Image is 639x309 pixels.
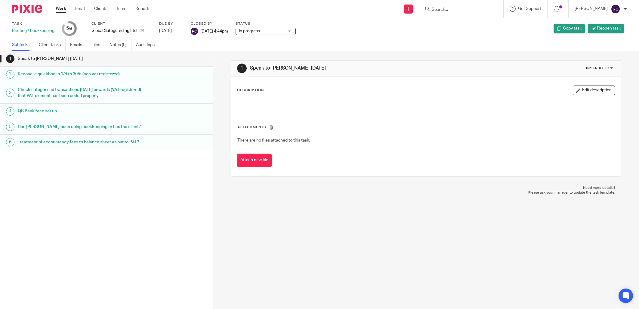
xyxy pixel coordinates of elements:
a: Reopen task [588,24,624,33]
div: Instructions [586,66,615,71]
label: Status [236,21,296,26]
div: [DATE] [159,28,183,34]
h1: Check categorised transactions [DATE] onwards (VAT registered) - that VAT element has been coded ... [18,85,144,101]
span: Get Support [518,7,541,11]
a: Work [56,6,66,12]
span: There are no files attached to this task. [237,138,310,142]
a: Clients [94,6,107,12]
div: 6 [6,138,14,146]
span: [DATE] 4:44pm [200,29,228,33]
h1: Speak to [PERSON_NAME] [DATE] [18,54,144,63]
a: Email [75,6,85,12]
a: Emails [70,39,87,51]
p: Description [237,88,264,93]
h1: Reconcile quickbooks 1/4 to 30/6 (non vat registered) [18,70,144,79]
a: Subtasks [12,39,34,51]
p: Global Safeguarding Ltd [91,28,137,34]
h1: Has [PERSON_NAME] been doing bookkeeping or has the client? [18,122,144,131]
a: Client tasks [39,39,66,51]
h1: Speak to [PERSON_NAME] [DATE] [250,65,439,71]
img: Pixie [12,5,42,13]
a: Team [116,6,126,12]
h1: Treatment of accountancy fees to balance sheet as put to P&L? [18,138,144,147]
div: 3 [6,89,14,97]
a: Reports [135,6,150,12]
button: Edit description [573,86,615,95]
label: Task [12,21,54,26]
a: Notes (0) [110,39,131,51]
a: Audit logs [136,39,159,51]
label: Due by [159,21,183,26]
h1: QB Bank feed set up [18,107,144,116]
img: svg%3E [191,28,198,35]
div: 5 [6,123,14,131]
button: Attach new file [237,154,272,167]
small: /6 [69,27,72,30]
span: Reopen task [597,25,621,31]
div: 2 [6,70,14,79]
label: Client [91,21,152,26]
div: 4 [6,107,14,116]
div: 1 [6,55,14,63]
div: Briefing / bookkeeping [12,28,54,34]
a: Files [91,39,105,51]
div: 5 [66,25,72,32]
span: Attachments [237,126,266,129]
label: Closed by [191,21,228,26]
p: Need more details? [237,186,615,190]
img: svg%3E [611,4,620,14]
input: Search [431,7,485,13]
a: Copy task [554,24,585,33]
p: Please ask your manager to update the task template. [237,190,615,195]
p: [PERSON_NAME] [575,6,608,12]
span: In progress [239,29,260,33]
div: 1 [237,64,247,73]
span: Copy task [563,25,582,31]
